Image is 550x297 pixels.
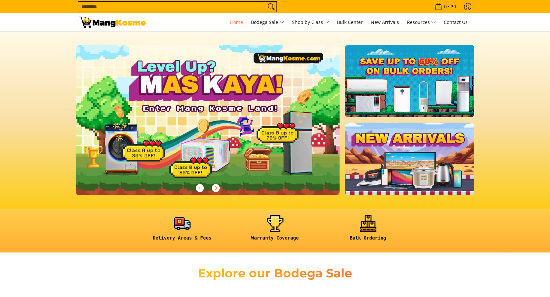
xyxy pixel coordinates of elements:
[76,45,361,206] a: More
[440,13,471,31] a: Contact Us
[325,215,411,246] a: <h6><strong>Bulk Ordering</strong></h6>
[444,19,468,25] span: Contact Us
[367,13,402,31] a: New Arrivals
[289,13,332,31] a: Shop by Class
[251,18,284,27] span: Bodega Sale
[232,215,318,246] a: <h6><strong>Warranty Coverage</strong></h6>
[407,18,436,27] span: Resources
[449,4,457,9] span: ₱0
[139,215,225,246] a: <h6><strong>Delivery Areas & Fees</strong></h6>
[152,13,471,31] nav: Main Menu
[371,19,399,25] span: New Arrivals
[292,18,329,27] span: Shop by Class
[266,2,276,12] button: Search
[433,3,458,10] span: •
[179,266,371,281] h2: Explore our Bodega Sale
[79,17,146,28] img: Mang Kosme: Your Home Appliances Warehouse Sale Partner!
[443,4,448,9] span: 0
[404,13,439,31] a: Resources
[230,19,243,25] span: Home
[208,181,223,195] button: Next
[334,13,366,31] a: Bulk Center
[248,13,287,31] a: Bodega Sale
[193,181,207,195] button: Previous
[337,19,363,25] span: Bulk Center
[227,13,246,31] a: Home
